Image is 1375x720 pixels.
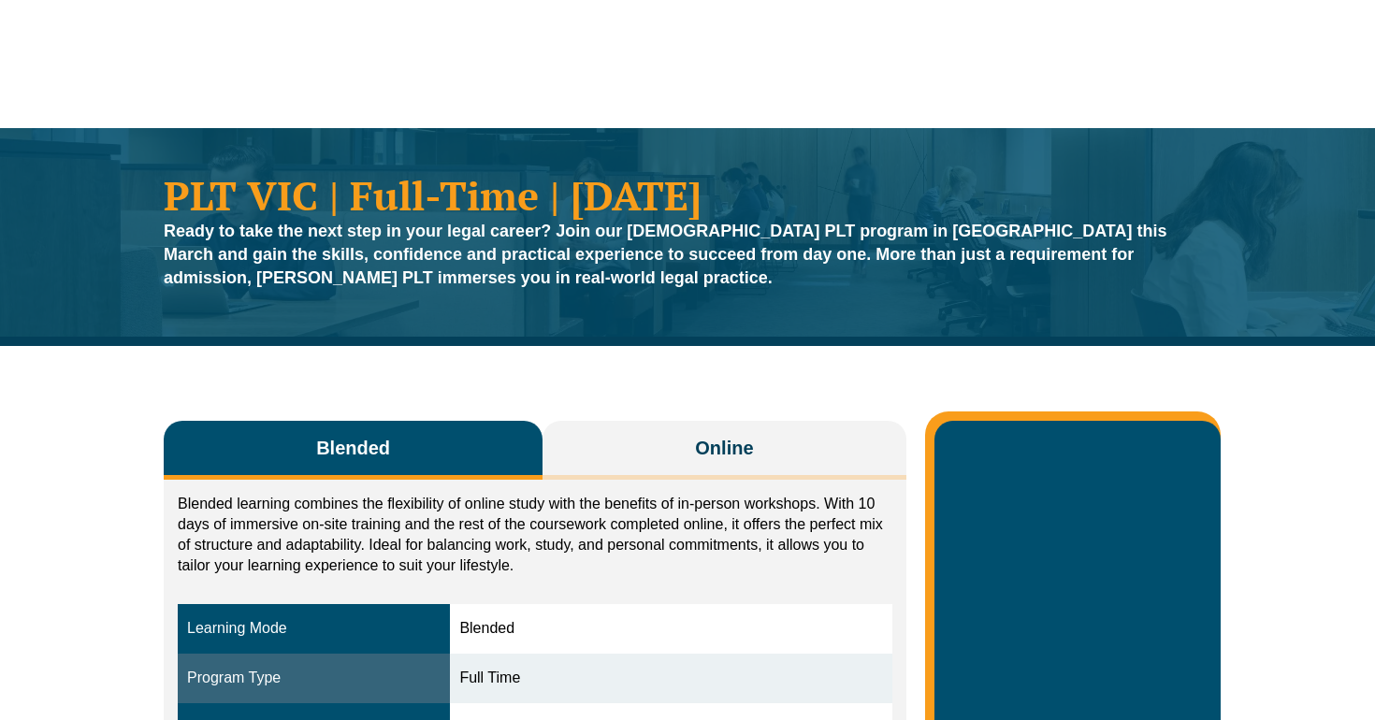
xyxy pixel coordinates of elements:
[164,222,1166,287] strong: Ready to take the next step in your legal career? Join our [DEMOGRAPHIC_DATA] PLT program in [GEO...
[164,175,1211,215] h1: PLT VIC | Full-Time | [DATE]
[459,618,882,640] div: Blended
[178,494,892,576] p: Blended learning combines the flexibility of online study with the benefits of in-person workshop...
[695,435,753,461] span: Online
[187,618,441,640] div: Learning Mode
[316,435,390,461] span: Blended
[459,668,882,689] div: Full Time
[187,668,441,689] div: Program Type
